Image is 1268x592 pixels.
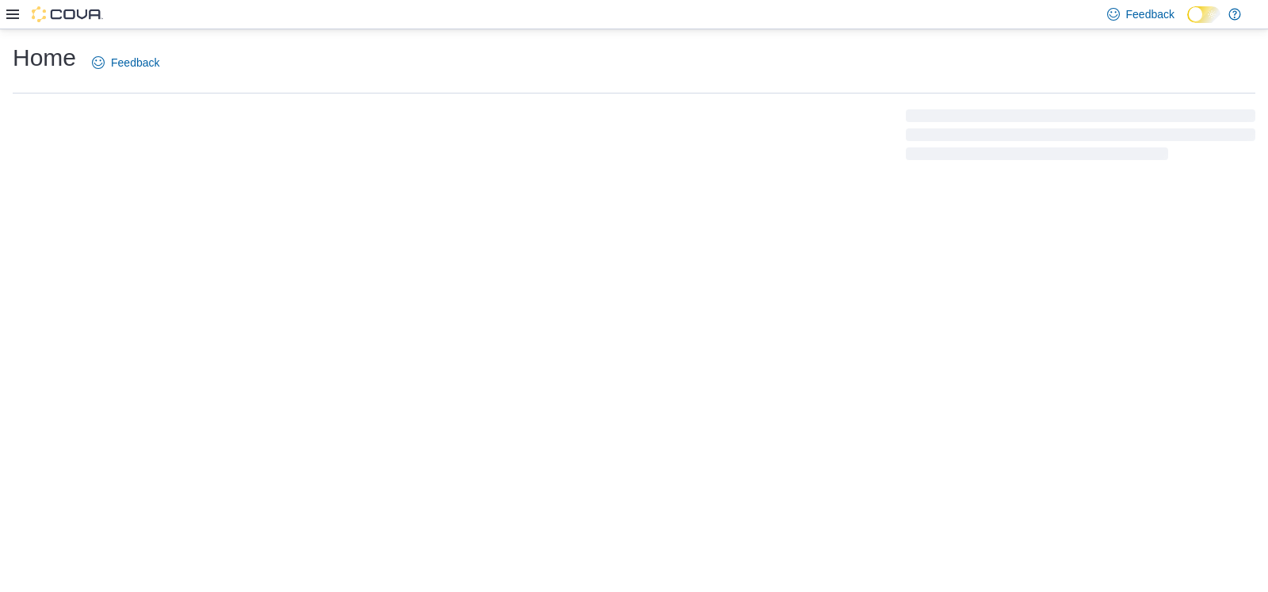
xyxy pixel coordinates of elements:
img: Cova [32,6,103,22]
span: Feedback [1126,6,1174,22]
a: Feedback [86,47,166,78]
span: Feedback [111,55,159,71]
span: Loading [906,113,1255,163]
input: Dark Mode [1187,6,1220,23]
h1: Home [13,42,76,74]
span: Dark Mode [1187,23,1188,24]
